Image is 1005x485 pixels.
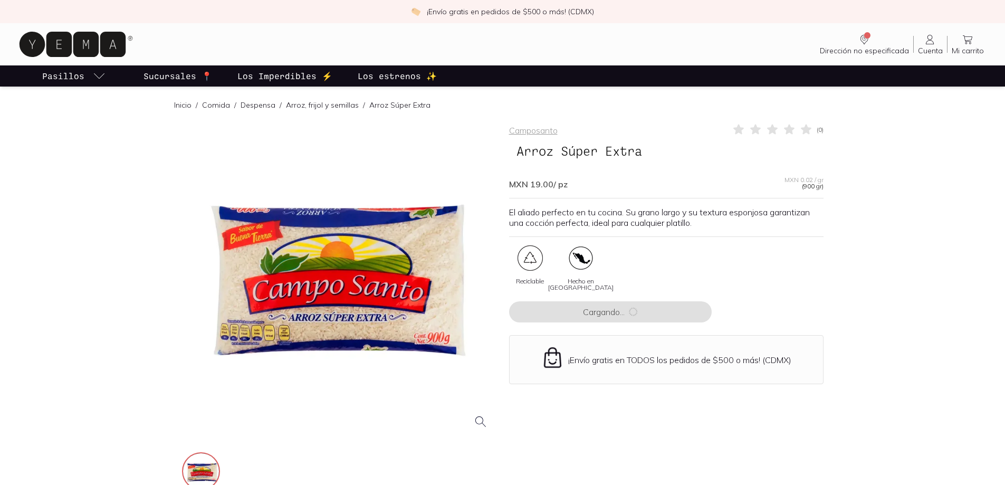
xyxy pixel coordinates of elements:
img: check [411,7,420,16]
img: certificate_48a53943-26ef-4015-b3aa-8f4c5fdc4728=fwebp-q70-w96 [518,245,543,271]
a: Dirección no especificada [816,33,913,55]
span: MXN 0.02 / gr [784,177,824,183]
p: Los Imperdibles ⚡️ [237,70,332,82]
a: Cuenta [914,33,947,55]
p: Pasillos [42,70,84,82]
p: Los estrenos ✨ [358,70,437,82]
span: Mi carrito [952,46,984,55]
p: ¡Envío gratis en TODOS los pedidos de $500 o más! (CDMX) [568,355,791,365]
span: / [359,100,369,110]
span: Hecho en [GEOGRAPHIC_DATA] [548,278,614,291]
a: Arroz, frijol y semillas [286,100,359,110]
p: Sucursales 📍 [143,70,212,82]
p: ¡Envío gratis en pedidos de $500 o más! (CDMX) [427,6,594,17]
span: MXN 19.00 / pz [509,179,568,189]
a: Los Imperdibles ⚡️ [235,65,334,87]
p: El aliado perfecto en tu cocina. Su grano largo y su textura esponjosa garantizan una cocción per... [509,207,824,228]
span: / [230,100,241,110]
span: (900 gr) [802,183,824,189]
span: Reciclable [516,278,544,284]
button: Cargando... [509,301,712,322]
a: Despensa [241,100,275,110]
span: / [192,100,202,110]
span: Dirección no especificada [820,46,909,55]
a: Comida [202,100,230,110]
a: pasillo-todos-link [40,65,108,87]
span: ( 0 ) [817,127,824,133]
img: artboard-3-copy-22x_c9daec04-8bad-4784-930e-66672e948571=fwebp-q70-w96 [568,245,594,271]
span: Arroz Súper Extra [509,141,649,161]
a: Mi carrito [947,33,988,55]
a: Los estrenos ✨ [356,65,439,87]
span: Cuenta [918,46,943,55]
a: Inicio [174,100,192,110]
span: / [275,100,286,110]
img: Envío [541,346,564,369]
a: Camposanto [509,125,558,136]
a: Sucursales 📍 [141,65,214,87]
p: Arroz Súper Extra [369,100,430,110]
